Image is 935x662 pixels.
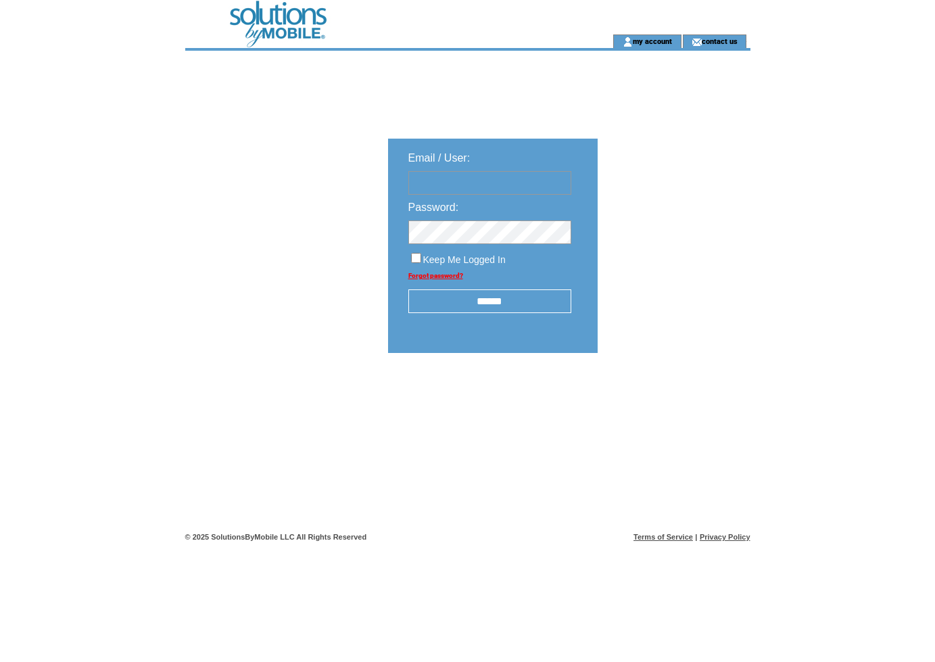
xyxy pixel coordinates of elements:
span: Email / User: [408,152,471,164]
a: my account [633,37,672,45]
a: Terms of Service [633,533,693,541]
span: Password: [408,202,459,213]
img: transparent.png [637,387,704,404]
img: account_icon.gif [623,37,633,47]
img: contact_us_icon.gif [692,37,702,47]
span: | [695,533,697,541]
a: contact us [702,37,738,45]
span: © 2025 SolutionsByMobile LLC All Rights Reserved [185,533,367,541]
a: Privacy Policy [700,533,750,541]
span: Keep Me Logged In [423,254,506,265]
a: Forgot password? [408,272,463,279]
